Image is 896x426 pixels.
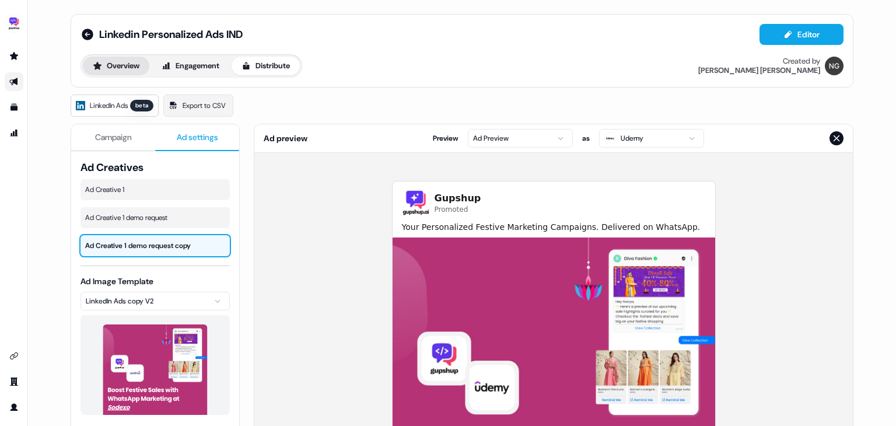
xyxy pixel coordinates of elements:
div: beta [130,100,153,111]
a: Go to team [5,372,23,391]
a: Editor [759,30,843,42]
span: Your Personalized Festive Marketing Campaigns. Delivered on WhatsApp. [402,221,706,233]
a: Export to CSV [163,95,233,117]
span: LinkedIn Ads [90,100,128,111]
span: Linkedin Personalized Ads IND [99,27,243,41]
img: Nikunj [825,57,843,75]
span: Campaign [95,131,132,143]
span: Ad preview [264,132,307,144]
a: Go to attribution [5,124,23,142]
button: Close preview [829,131,843,145]
button: Overview [83,57,149,75]
a: Go to integrations [5,347,23,365]
span: as [582,132,590,144]
a: LinkedIn Adsbeta [71,95,159,117]
span: Export to CSV [183,100,226,111]
a: Go to outbound experience [5,72,23,91]
div: [PERSON_NAME] [PERSON_NAME] [698,66,820,75]
span: Ad Creative 1 demo request copy [85,240,225,252]
div: Created by [783,57,820,66]
label: Ad Image Template [80,276,153,287]
span: Ad Creative 1 demo request [85,212,225,224]
span: Preview [433,132,459,144]
span: Ad Creatives [80,160,230,174]
span: Ad settings [177,131,218,143]
a: Go to profile [5,398,23,417]
a: Go to templates [5,98,23,117]
span: Ad Creative 1 [85,184,225,195]
button: Distribute [232,57,300,75]
span: Promoted [435,205,481,214]
button: Engagement [152,57,229,75]
span: Gupshup [435,191,481,205]
a: Go to prospects [5,47,23,65]
button: Editor [759,24,843,45]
